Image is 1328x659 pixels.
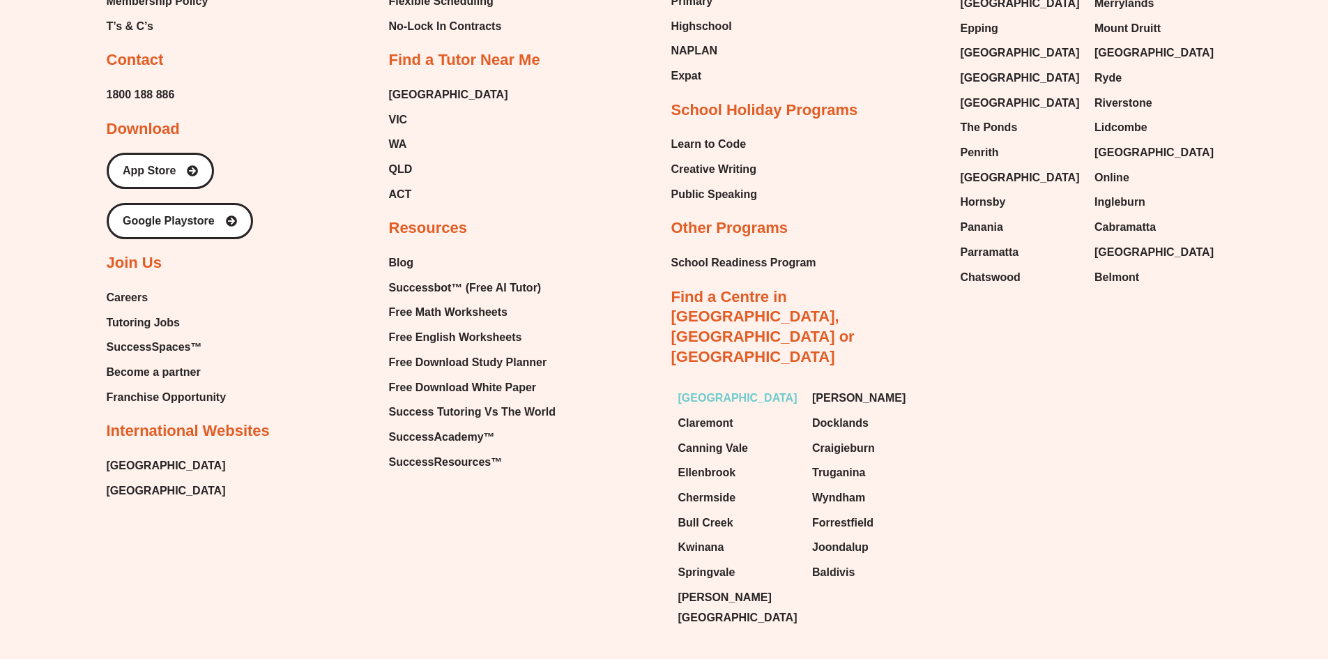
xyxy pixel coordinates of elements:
a: VIC [389,109,508,130]
h2: International Websites [107,421,270,441]
span: WA [389,134,407,155]
a: The Ponds [961,117,1081,138]
span: Free English Worksheets [389,327,522,348]
a: Epping [961,18,1081,39]
span: Cabramatta [1094,217,1156,238]
a: Claremont [678,413,799,434]
iframe: Chat Widget [1096,501,1328,659]
a: Free English Worksheets [389,327,556,348]
span: Forrestfield [812,513,873,533]
a: Springvale [678,562,799,583]
a: [GEOGRAPHIC_DATA] [961,93,1081,114]
a: [GEOGRAPHIC_DATA] [1094,242,1215,263]
a: Careers [107,287,227,308]
span: Kwinana [678,537,724,558]
span: SuccessResources™ [389,452,503,473]
h2: School Holiday Programs [671,100,858,121]
a: Successbot™ (Free AI Tutor) [389,278,556,298]
a: [GEOGRAPHIC_DATA] [961,167,1081,188]
span: Ingleburn [1094,192,1145,213]
a: T’s & C’s [107,16,208,37]
a: Riverstone [1094,93,1215,114]
a: 1800 188 886 [107,84,175,105]
span: Wyndham [812,487,865,508]
a: Free Math Worksheets [389,302,556,323]
a: [GEOGRAPHIC_DATA] [1094,142,1215,163]
a: ACT [389,184,508,205]
a: Ryde [1094,68,1215,89]
span: Canning Vale [678,438,748,459]
span: Bull Creek [678,513,733,533]
a: [GEOGRAPHIC_DATA] [961,68,1081,89]
span: [GEOGRAPHIC_DATA] [961,167,1080,188]
span: Chatswood [961,267,1021,288]
span: [GEOGRAPHIC_DATA] [1094,242,1214,263]
span: VIC [389,109,408,130]
span: NAPLAN [671,40,718,61]
span: Craigieburn [812,438,875,459]
span: Docklands [812,413,869,434]
span: The Ponds [961,117,1018,138]
a: [GEOGRAPHIC_DATA] [961,43,1081,63]
a: Joondalup [812,537,933,558]
a: [PERSON_NAME] [812,388,933,409]
a: Docklands [812,413,933,434]
span: Learn to Code [671,134,747,155]
span: Penrith [961,142,999,163]
a: Chatswood [961,267,1081,288]
a: Parramatta [961,242,1081,263]
span: Tutoring Jobs [107,312,180,333]
a: SuccessAcademy™ [389,427,556,448]
a: QLD [389,159,508,180]
h2: Download [107,119,180,139]
span: SuccessSpaces™ [107,337,202,358]
a: Penrith [961,142,1081,163]
a: SuccessResources™ [389,452,556,473]
a: Learn to Code [671,134,758,155]
a: Wyndham [812,487,933,508]
a: Creative Writing [671,159,758,180]
a: Public Speaking [671,184,758,205]
a: [PERSON_NAME][GEOGRAPHIC_DATA] [678,587,799,628]
span: Hornsby [961,192,1006,213]
a: Baldivis [812,562,933,583]
a: SuccessSpaces™ [107,337,227,358]
span: Chermside [678,487,736,508]
a: Free Download White Paper [389,377,556,398]
a: Truganina [812,462,933,483]
a: Ellenbrook [678,462,799,483]
span: Claremont [678,413,733,434]
a: [GEOGRAPHIC_DATA] [389,84,508,105]
a: Canning Vale [678,438,799,459]
span: Online [1094,167,1129,188]
span: Mount Druitt [1094,18,1161,39]
span: QLD [389,159,413,180]
a: Bull Creek [678,513,799,533]
a: Franchise Opportunity [107,387,227,408]
h2: Contact [107,50,164,70]
a: Forrestfield [812,513,933,533]
span: [PERSON_NAME] [812,388,906,409]
span: ACT [389,184,412,205]
h2: Join Us [107,253,162,273]
a: Kwinana [678,537,799,558]
span: Free Math Worksheets [389,302,507,323]
span: Blog [389,252,414,273]
a: Hornsby [961,192,1081,213]
a: Online [1094,167,1215,188]
span: SuccessAcademy™ [389,427,495,448]
span: Joondalup [812,537,869,558]
a: Find a Centre in [GEOGRAPHIC_DATA], [GEOGRAPHIC_DATA] or [GEOGRAPHIC_DATA] [671,288,855,365]
span: Truganina [812,462,865,483]
span: Expat [671,66,702,86]
span: Careers [107,287,148,308]
a: [GEOGRAPHIC_DATA] [107,480,226,501]
a: Blog [389,252,556,273]
a: School Readiness Program [671,252,816,273]
a: Craigieburn [812,438,933,459]
a: Mount Druitt [1094,18,1215,39]
span: Creative Writing [671,159,756,180]
span: [GEOGRAPHIC_DATA] [678,388,797,409]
